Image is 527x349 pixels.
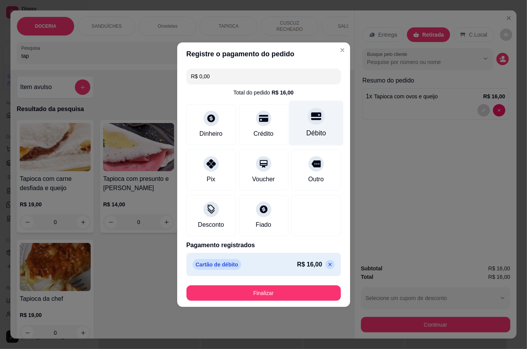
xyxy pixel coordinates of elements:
[234,89,294,96] div: Total do pedido
[306,128,326,138] div: Débito
[272,89,294,96] div: R$ 16,00
[200,129,223,138] div: Dinheiro
[256,220,271,229] div: Fiado
[308,175,324,184] div: Outro
[254,129,274,138] div: Crédito
[198,220,224,229] div: Desconto
[191,69,336,84] input: Ex.: hambúrguer de cordeiro
[193,259,241,270] p: Cartão de débito
[186,285,341,301] button: Finalizar
[177,42,350,66] header: Registre o pagamento do pedido
[252,175,275,184] div: Voucher
[186,241,341,250] p: Pagamento registrados
[297,260,322,269] p: R$ 16,00
[336,44,349,56] button: Close
[207,175,215,184] div: Pix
